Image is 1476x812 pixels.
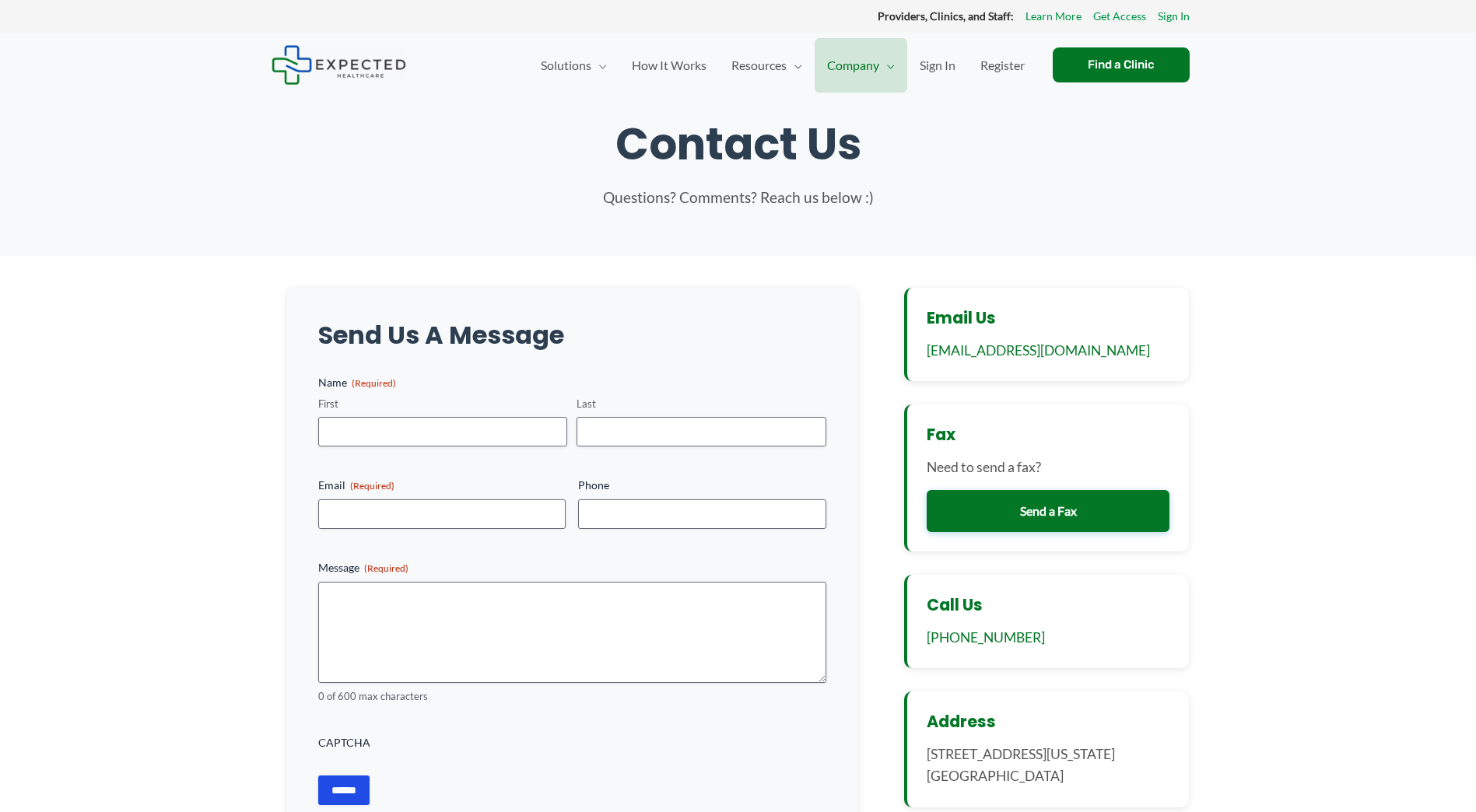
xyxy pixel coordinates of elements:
[1158,6,1190,26] a: Sign In
[318,397,568,411] label: First
[318,735,826,751] label: CAPTCHA
[1093,6,1146,26] a: Get Access
[927,744,1170,787] p: [STREET_ADDRESS][US_STATE] [GEOGRAPHIC_DATA]
[927,342,1150,359] a: [EMAIL_ADDRESS][DOMAIN_NAME]
[577,397,826,411] label: Last
[927,490,1170,532] a: Send a Fax
[632,38,706,93] span: How It Works
[578,478,826,493] label: Phone
[731,38,787,93] span: Resources
[318,478,566,493] label: Email
[787,38,802,93] span: Menu Toggle
[287,118,1190,170] h1: Contact Us
[927,424,1170,445] h3: Fax
[1025,6,1082,26] a: Learn More
[318,375,396,390] legend: Name
[968,38,1037,93] a: Register
[272,45,406,85] img: Expected Healthcare Logo - side, dark font, small
[907,38,968,93] a: Sign In
[350,480,394,492] span: (Required)
[619,38,719,93] a: How It Works
[719,38,815,93] a: ResourcesMenu Toggle
[927,457,1170,478] p: Need to send a fax?
[528,38,619,93] a: SolutionsMenu Toggle
[920,38,955,93] span: Sign In
[927,711,1170,732] h3: Address
[528,38,1037,93] nav: Primary Site Navigation
[879,38,895,93] span: Menu Toggle
[541,38,591,93] span: Solutions
[318,560,826,576] label: Message
[364,562,408,574] span: (Required)
[927,629,1045,646] a: [PHONE_NUMBER]
[878,9,1014,23] strong: Providers, Clinics, and Staff:
[318,319,826,352] h2: Send Us A Message
[318,689,826,704] div: 0 of 600 max characters
[980,38,1025,93] span: Register
[927,594,1170,615] h3: Call Us
[591,38,607,93] span: Menu Toggle
[827,38,879,93] span: Company
[505,186,972,210] p: Questions? Comments? Reach us below :)
[815,38,907,93] a: CompanyMenu Toggle
[927,307,1170,328] h3: Email Us
[1053,47,1190,82] a: Find a Clinic
[352,377,396,389] span: (Required)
